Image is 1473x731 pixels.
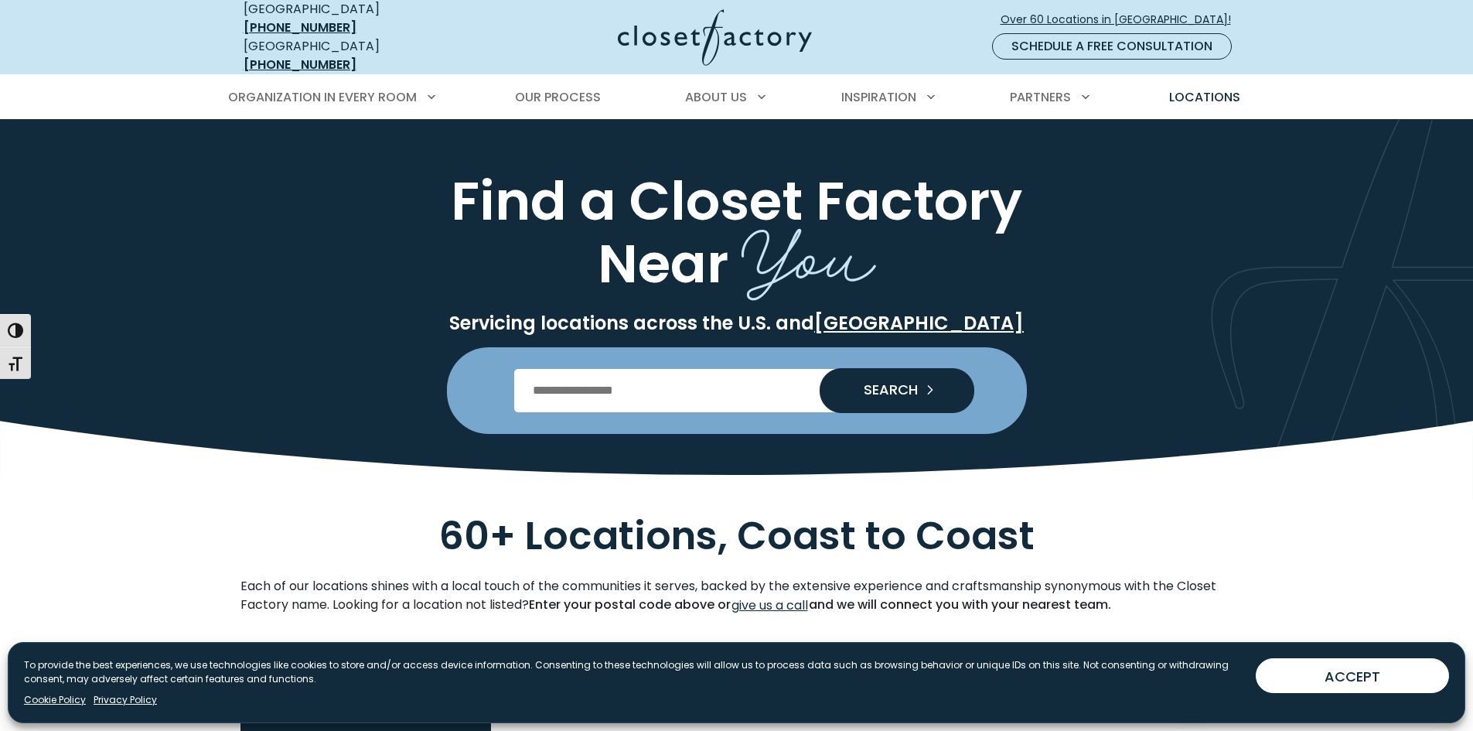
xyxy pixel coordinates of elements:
span: SEARCH [851,383,918,397]
a: [PHONE_NUMBER] [244,56,356,73]
span: 60+ Locations, Coast to Coast [439,508,1035,563]
span: Our Process [515,88,601,106]
span: You [742,193,876,307]
div: [GEOGRAPHIC_DATA] [244,37,468,74]
button: Search our Nationwide Locations [820,368,974,413]
a: [PHONE_NUMBER] [244,19,356,36]
span: Organization in Every Room [228,88,417,106]
span: Locations [1169,88,1240,106]
span: Over 60 Locations in [GEOGRAPHIC_DATA]! [1001,12,1243,28]
p: Each of our locations shines with a local touch of the communities it serves, backed by the exten... [240,577,1233,616]
p: Servicing locations across the U.S. and [240,312,1233,335]
input: Enter Postal Code [514,369,959,412]
strong: Enter your postal code above or and we will connect you with your nearest team. [529,596,1111,613]
p: To provide the best experiences, we use technologies like cookies to store and/or access device i... [24,658,1243,686]
a: Over 60 Locations in [GEOGRAPHIC_DATA]! [1000,6,1244,33]
span: Near [598,226,728,301]
span: Inspiration [841,88,916,106]
a: Cookie Policy [24,693,86,707]
a: Privacy Policy [94,693,157,707]
span: Partners [1010,88,1071,106]
a: give us a call [731,596,809,616]
button: ACCEPT [1256,658,1449,693]
span: About Us [685,88,747,106]
nav: Primary Menu [217,76,1256,119]
img: Closet Factory Logo [618,9,812,66]
span: Find a Closet Factory [451,163,1022,238]
a: [GEOGRAPHIC_DATA] [814,310,1024,336]
a: Schedule a Free Consultation [992,33,1232,60]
